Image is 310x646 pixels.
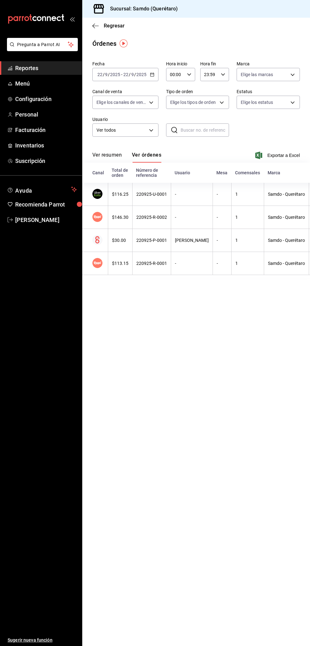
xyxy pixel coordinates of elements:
button: Ver órdenes [132,152,161,163]
span: - [121,72,122,77]
input: -- [105,72,108,77]
img: Tooltip marker [120,39,127,47]
span: Elige los tipos de orden [170,99,216,105]
span: [PERSON_NAME] [15,216,77,224]
div: 1 [235,238,260,243]
button: Ver resumen [92,152,122,163]
span: Personal [15,110,77,119]
div: $146.30 [112,215,128,220]
div: Comensales [235,170,260,175]
div: - [217,215,227,220]
input: Buscar no. de referencia [181,124,229,136]
span: Reportes [15,64,77,72]
span: Ayuda [15,186,69,193]
div: Usuario [175,170,209,175]
span: Ver todos [96,127,147,134]
span: Pregunta a Parrot AI [17,41,68,48]
span: / [129,72,131,77]
span: Elige los canales de venta [96,99,147,105]
div: - [175,261,209,266]
span: Facturación [15,126,77,134]
span: Menú [15,79,77,88]
input: ---- [136,72,147,77]
div: Canal [92,170,104,175]
input: ---- [110,72,121,77]
span: / [134,72,136,77]
div: $113.15 [112,261,128,266]
div: 1 [235,215,260,220]
div: 220925-R-0001 [136,261,167,266]
div: - [217,238,227,243]
span: / [108,72,110,77]
div: Número de referencia [136,168,167,178]
div: Órdenes [92,39,116,48]
span: Inventarios [15,141,77,150]
div: navigation tabs [92,152,161,163]
div: 220925-U-0001 [136,192,167,197]
label: Fecha [92,62,158,66]
span: Configuración [15,95,77,103]
span: Recomienda Parrot [15,200,77,209]
label: Marca [237,62,300,66]
div: 1 [235,261,260,266]
span: Elige los estatus [241,99,273,105]
h3: Sucursal: Samdo (Querétaro) [105,5,178,13]
span: Sugerir nueva función [8,637,77,643]
span: Suscripción [15,157,77,165]
label: Hora inicio [166,62,195,66]
div: - [175,215,209,220]
div: Total de orden [112,168,128,178]
button: Pregunta a Parrot AI [7,38,78,51]
span: Regresar [104,23,125,29]
div: Samdo - Querétaro [268,215,305,220]
div: - [175,192,209,197]
input: -- [123,72,129,77]
div: Samdo - Querétaro [268,261,305,266]
div: $116.25 [112,192,128,197]
a: Pregunta a Parrot AI [4,46,78,52]
button: Regresar [92,23,125,29]
label: Hora fin [200,62,229,66]
div: Samdo - Querétaro [268,238,305,243]
label: Usuario [92,117,158,122]
div: [PERSON_NAME] [175,238,209,243]
div: - [217,261,227,266]
div: 220925-R-0002 [136,215,167,220]
span: Elige las marcas [241,71,273,78]
label: Tipo de orden [166,89,229,94]
div: - [217,192,227,197]
button: open_drawer_menu [70,16,75,21]
div: $30.00 [112,238,128,243]
input: -- [131,72,134,77]
input: -- [97,72,103,77]
div: Mesa [216,170,227,175]
label: Estatus [237,89,300,94]
div: 1 [235,192,260,197]
div: Marca [268,170,305,175]
button: Exportar a Excel [257,152,300,159]
span: / [103,72,105,77]
div: 220925-P-0001 [136,238,167,243]
div: Samdo - Querétaro [268,192,305,197]
label: Canal de venta [92,89,158,94]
